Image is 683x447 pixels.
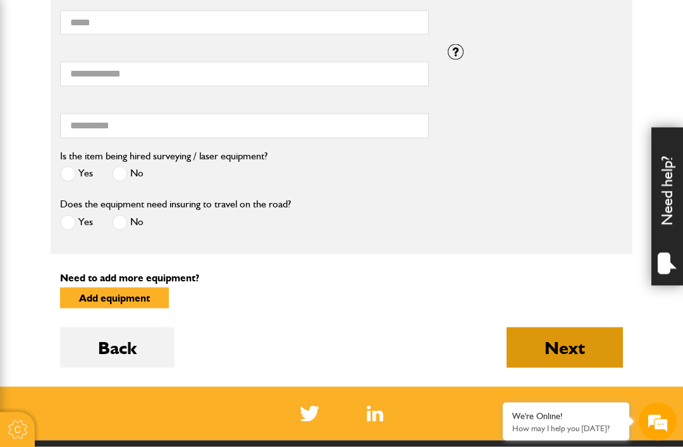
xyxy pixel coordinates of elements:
p: Need to add more equipment? [60,273,623,283]
img: Linked In [367,406,384,422]
div: Chat with us now [66,71,212,87]
em: Start Chat [172,350,230,367]
div: Need help? [651,128,683,286]
p: How may I help you today? [512,424,620,433]
div: Minimize live chat window [207,6,238,37]
input: Enter your email address [16,154,231,182]
label: No [112,215,144,231]
input: Enter your last name [16,117,231,145]
label: Does the equipment need insuring to travel on the road? [60,199,291,209]
label: No [112,166,144,182]
button: Next [507,328,623,368]
div: We're Online! [512,411,620,422]
input: Enter your phone number [16,192,231,219]
label: Yes [60,215,93,231]
img: d_20077148190_company_1631870298795_20077148190 [22,70,53,88]
label: Yes [60,166,93,182]
a: LinkedIn [367,406,384,422]
label: Is the item being hired surveying / laser equipment? [60,151,268,161]
textarea: Type your message and hit 'Enter' [16,229,231,374]
img: Twitter [300,406,319,422]
button: Add equipment [60,288,169,309]
button: Back [60,328,175,368]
